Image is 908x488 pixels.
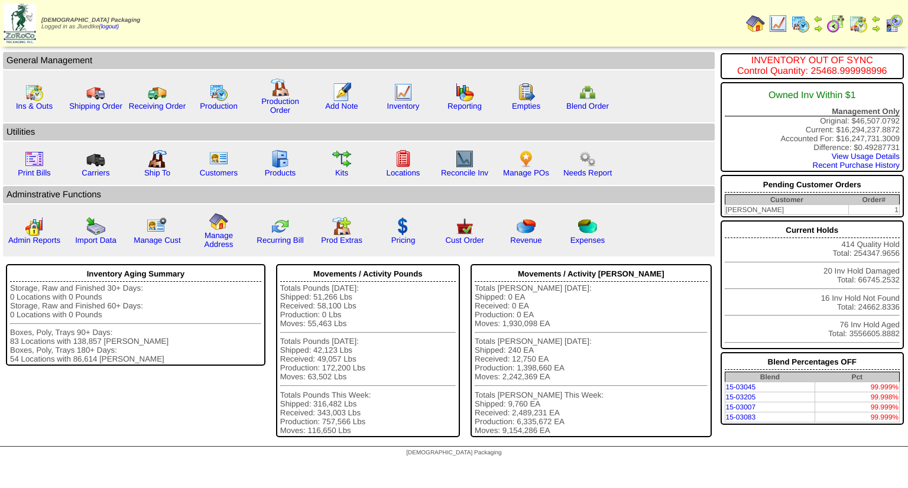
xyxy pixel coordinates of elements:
img: truck.gif [86,83,105,102]
td: 99.998% [815,392,899,402]
img: arrowright.gif [871,24,881,33]
div: Totals [PERSON_NAME] [DATE]: Shipped: 0 EA Received: 0 EA Production: 0 EA Moves: 1,930,098 EA To... [475,284,707,435]
a: Pricing [391,236,416,245]
td: General Management [3,52,715,69]
img: calendarprod.gif [209,83,228,102]
a: Recent Purchase History [813,161,900,170]
a: Prod Extras [321,236,362,245]
img: customers.gif [209,149,228,168]
td: 99.999% [815,402,899,412]
span: [DEMOGRAPHIC_DATA] Packaging [406,450,501,456]
div: INVENTORY OUT OF SYNC Control Quantity: 25468.999998996 [725,56,900,77]
img: arrowleft.gif [871,14,881,24]
div: Storage, Raw and Finished 30+ Days: 0 Locations with 0 Pounds Storage, Raw and Finished 60+ Days:... [10,284,261,363]
a: Products [265,168,296,177]
th: Pct [815,372,899,382]
a: Cust Order [445,236,484,245]
a: Manage Cust [134,236,180,245]
a: Kits [335,168,348,177]
div: Original: $46,507.0792 Current: $16,294,237.8872 Accounted For: $16,247,731.3009 Difference: $0.4... [721,82,904,172]
img: managecust.png [147,217,168,236]
img: arrowright.gif [813,24,823,33]
a: Ins & Outs [16,102,53,110]
a: Admin Reports [8,236,60,245]
div: Current Holds [725,223,900,238]
a: 15-03205 [726,393,756,401]
div: Totals Pounds [DATE]: Shipped: 51,266 Lbs Received: 58,100 Lbs Production: 0 Lbs Moves: 55,463 Lb... [280,284,456,435]
a: Print Bills [18,168,51,177]
a: Production [200,102,238,110]
img: factory.gif [271,78,290,97]
img: calendarprod.gif [791,14,810,33]
th: Customer [725,195,848,205]
td: 1 [848,205,899,215]
a: Carriers [82,168,109,177]
a: 15-03007 [726,403,756,411]
a: Blend Order [566,102,609,110]
img: workflow.gif [332,149,351,168]
td: Utilities [3,123,715,141]
a: 15-03045 [726,383,756,391]
img: zoroco-logo-small.webp [4,4,36,43]
img: arrowleft.gif [813,14,823,24]
th: Blend [725,372,815,382]
a: Inventory [387,102,420,110]
a: Shipping Order [69,102,122,110]
td: 99.999% [815,382,899,392]
img: home.gif [746,14,765,33]
img: graph2.png [25,217,44,236]
img: cabinet.gif [271,149,290,168]
a: Revenue [510,236,541,245]
img: calendarcustomer.gif [884,14,903,33]
a: Manage POs [503,168,549,177]
a: Empties [512,102,540,110]
img: po.png [517,149,536,168]
a: Add Note [325,102,358,110]
img: dollar.gif [394,217,413,236]
img: graph.gif [455,83,474,102]
a: Reporting [447,102,482,110]
div: Management Only [725,107,900,116]
td: [PERSON_NAME] [725,205,848,215]
img: truck3.gif [86,149,105,168]
div: Movements / Activity [PERSON_NAME] [475,266,707,282]
a: Reconcile Inv [441,168,488,177]
img: calendarblend.gif [826,14,845,33]
span: Logged in as Jluedtke [41,17,140,30]
img: factory2.gif [148,149,167,168]
a: Ship To [144,168,170,177]
img: line_graph2.gif [455,149,474,168]
img: import.gif [86,217,105,236]
a: Manage Address [205,231,234,249]
a: Expenses [570,236,605,245]
a: Production Order [261,97,299,115]
img: pie_chart2.png [578,217,597,236]
img: line_graph.gif [394,83,413,102]
img: locations.gif [394,149,413,168]
img: orders.gif [332,83,351,102]
div: 414 Quality Hold Total: 254347.9656 20 Inv Hold Damaged Total: 66745.2532 16 Inv Hold Not Found T... [721,220,904,349]
img: line_graph.gif [768,14,787,33]
div: Blend Percentages OFF [725,354,900,370]
a: Customers [200,168,238,177]
img: prodextras.gif [332,217,351,236]
div: Owned Inv Within $1 [725,84,900,107]
a: Recurring Bill [257,236,303,245]
td: 99.999% [815,412,899,422]
img: network.png [578,83,597,102]
img: truck2.gif [148,83,167,102]
img: home.gif [209,212,228,231]
div: Inventory Aging Summary [10,266,261,282]
img: workflow.png [578,149,597,168]
img: pie_chart.png [517,217,536,236]
a: Needs Report [563,168,612,177]
img: calendarinout.gif [849,14,868,33]
img: cust_order.png [455,217,474,236]
a: View Usage Details [832,152,900,161]
img: reconcile.gif [271,217,290,236]
div: Movements / Activity Pounds [280,266,456,282]
a: Locations [386,168,420,177]
img: invoice2.gif [25,149,44,168]
th: Order# [848,195,899,205]
img: calendarinout.gif [25,83,44,102]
